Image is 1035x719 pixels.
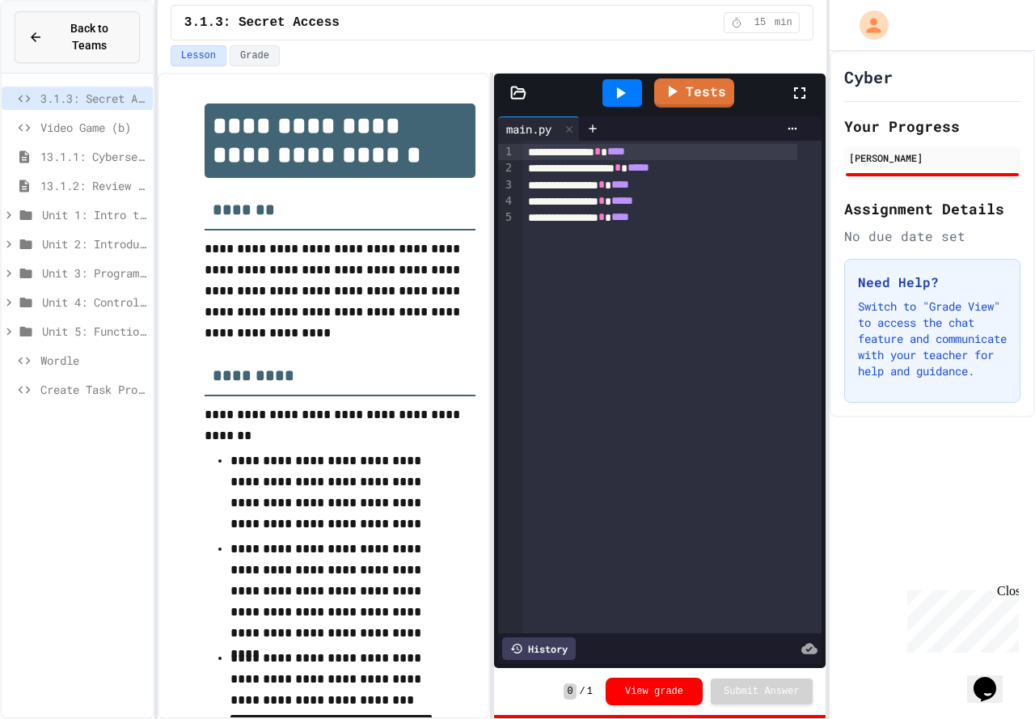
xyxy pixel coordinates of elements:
h2: Assignment Details [844,197,1020,220]
span: 13.1.2: Review of Cybersecurity [40,177,146,194]
h3: Need Help? [858,273,1007,292]
div: 4 [498,193,514,209]
span: Unit 5: Functions and Parameters [42,323,146,340]
span: Back to Teams [53,20,126,54]
span: 15 [747,16,773,29]
span: Wordle [40,352,146,369]
span: Unit 3: Programming with Python [42,264,146,281]
div: Chat with us now!Close [6,6,112,103]
button: Lesson [171,45,226,66]
div: 1 [498,144,514,160]
span: Unit 4: Control Structures [42,294,146,311]
div: 3 [498,177,514,193]
span: min [775,16,792,29]
span: 0 [564,683,576,700]
span: / [580,685,585,698]
span: Create Task Program Code - Wordle [40,381,146,398]
p: Switch to "Grade View" to access the chat feature and communicate with your teacher for help and ... [858,298,1007,379]
div: History [502,637,576,660]
span: Submit Answer [724,685,800,698]
button: Submit Answer [711,679,813,704]
iframe: chat widget [967,654,1019,703]
div: 5 [498,209,514,226]
div: main.py [498,116,580,141]
div: My Account [843,6,893,44]
span: 13.1.1: Cybersecurity [40,148,146,165]
span: Unit 2: Introduction to Problem Solving in Computer Science [42,235,146,252]
button: View grade [606,678,703,705]
h2: Your Progress [844,115,1020,137]
span: Unit 1: Intro to Computer Science [42,206,146,223]
span: Video Game (b) [40,119,146,136]
span: 1 [587,685,593,698]
span: 3.1.3: Secret Access [40,90,146,107]
h1: Cyber [844,66,893,88]
button: Back to Teams [15,11,140,63]
span: 3.1.3: Secret Access [184,13,340,32]
a: Tests [654,78,734,108]
div: main.py [498,121,560,137]
button: Grade [230,45,280,66]
iframe: chat widget [901,584,1019,653]
div: No due date set [844,226,1020,246]
div: 2 [498,160,514,176]
div: [PERSON_NAME] [849,150,1016,165]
